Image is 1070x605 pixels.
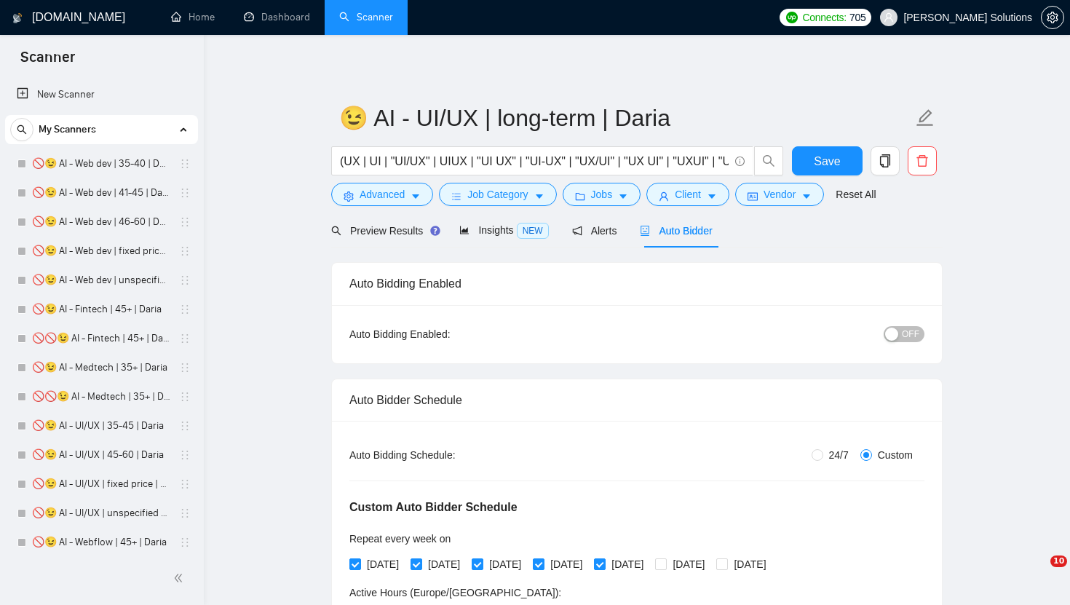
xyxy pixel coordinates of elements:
input: Search Freelance Jobs... [340,152,729,170]
a: 🚫😉 AI - Fintech | 45+ | Daria [32,295,170,324]
span: OFF [902,326,919,342]
span: bars [451,191,461,202]
span: Alerts [572,225,617,237]
a: 🚫😉 AI - Web dev | fixed price | Daria [32,237,170,266]
input: Scanner name... [339,100,913,136]
a: 🚫🚫😉 AI - Medtech | 35+ | Daria [32,382,170,411]
span: info-circle [735,157,745,166]
span: Jobs [591,186,613,202]
span: Auto Bidder [640,225,712,237]
span: setting [1042,12,1063,23]
span: Connects: [803,9,847,25]
span: holder [179,158,191,170]
button: folderJobscaret-down [563,183,641,206]
span: [DATE] [422,556,466,572]
span: delete [908,154,936,167]
button: userClientcaret-down [646,183,729,206]
span: robot [640,226,650,236]
span: Repeat every week on [349,533,451,545]
span: search [11,124,33,135]
a: 🚫😉 AI - UI/UX | 45-60 | Daria [32,440,170,470]
button: barsJob Categorycaret-down [439,183,556,206]
span: [DATE] [361,556,405,572]
a: dashboardDashboard [244,11,310,23]
button: search [754,146,783,175]
span: holder [179,245,191,257]
div: Auto Bidding Schedule: [349,447,541,463]
a: Reset All [836,186,876,202]
span: Active Hours ( Europe/[GEOGRAPHIC_DATA] ): [349,587,561,598]
span: user [659,191,669,202]
span: [DATE] [728,556,772,572]
span: setting [344,191,354,202]
span: search [331,226,341,236]
span: holder [179,449,191,461]
span: caret-down [411,191,421,202]
span: holder [179,304,191,315]
a: 🚫😉 AI - Web dev | 41-45 | Daria [32,178,170,207]
span: double-left [173,571,188,585]
div: Auto Bidder Schedule [349,379,924,421]
span: holder [179,362,191,373]
a: 🚫😉 AI - UI/UX | 35-45 | Daria [32,411,170,440]
span: caret-down [618,191,628,202]
button: settingAdvancedcaret-down [331,183,433,206]
h5: Custom Auto Bidder Schedule [349,499,518,516]
span: Custom [872,447,919,463]
div: Auto Bidding Enabled: [349,326,541,342]
span: holder [179,537,191,548]
a: setting [1041,12,1064,23]
span: NEW [517,223,549,239]
button: search [10,118,33,141]
span: 705 [849,9,865,25]
span: user [884,12,894,23]
span: Client [675,186,701,202]
span: notification [572,226,582,236]
span: caret-down [801,191,812,202]
button: copy [871,146,900,175]
span: area-chart [459,225,469,235]
a: 🚫🚫😉 AI - Fintech | 45+ | Daria [32,324,170,353]
a: searchScanner [339,11,393,23]
a: 🚫😉 AI - UI/UX | fixed price | Daria [32,470,170,499]
a: 🚫😉 AI - UI/UX | unspecified budget | Daria [32,499,170,528]
span: Scanner [9,47,87,77]
span: search [755,154,782,167]
button: setting [1041,6,1064,29]
img: upwork-logo.png [786,12,798,23]
a: New Scanner [17,80,186,109]
a: homeHome [171,11,215,23]
span: My Scanners [39,115,96,144]
span: edit [916,108,935,127]
span: copy [871,154,899,167]
span: [DATE] [667,556,710,572]
span: Preview Results [331,225,436,237]
span: holder [179,420,191,432]
span: holder [179,478,191,490]
span: folder [575,191,585,202]
span: [DATE] [483,556,527,572]
a: 🚫😉 AI - Medtech | 35+ | Daria [32,353,170,382]
span: [DATE] [544,556,588,572]
span: holder [179,274,191,286]
span: Advanced [360,186,405,202]
span: holder [179,216,191,228]
span: Insights [459,224,548,236]
span: Vendor [764,186,796,202]
span: Save [814,152,840,170]
span: holder [179,391,191,403]
span: 24/7 [823,447,855,463]
button: Save [792,146,863,175]
span: caret-down [707,191,717,202]
span: holder [179,187,191,199]
a: 🚫😉 AI - Web dev | 46-60 | Daria [32,207,170,237]
span: caret-down [534,191,544,202]
iframe: Intercom live chat [1021,555,1055,590]
span: idcard [748,191,758,202]
li: New Scanner [5,80,198,109]
span: Job Category [467,186,528,202]
img: logo [12,7,23,30]
a: 🚫😉 AI - Webflow | 45+ | Daria [32,528,170,557]
div: Auto Bidding Enabled [349,263,924,304]
span: 10 [1050,555,1067,567]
